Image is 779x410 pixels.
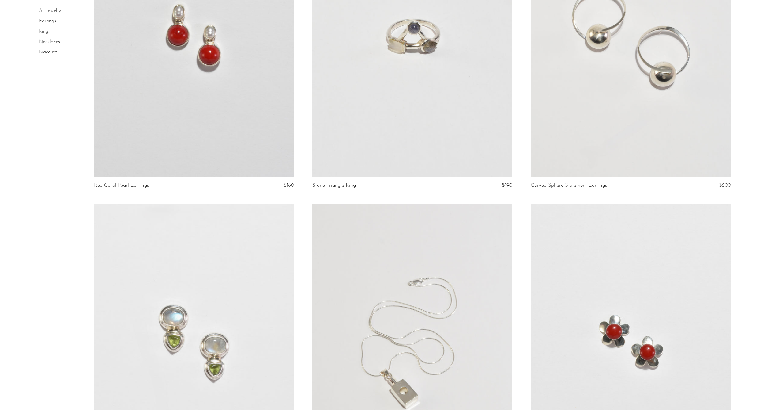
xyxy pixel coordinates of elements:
a: All Jewelry [39,9,61,13]
span: $200 [719,183,731,188]
span: $160 [284,183,294,188]
a: Stone Triangle Ring [312,183,356,188]
a: Curved Sphere Statement Earrings [531,183,607,188]
a: Red Coral Pearl Earrings [94,183,149,188]
a: Earrings [39,19,56,24]
span: $190 [502,183,512,188]
a: Necklaces [39,40,60,44]
a: Rings [39,29,50,34]
a: Bracelets [39,50,58,55]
